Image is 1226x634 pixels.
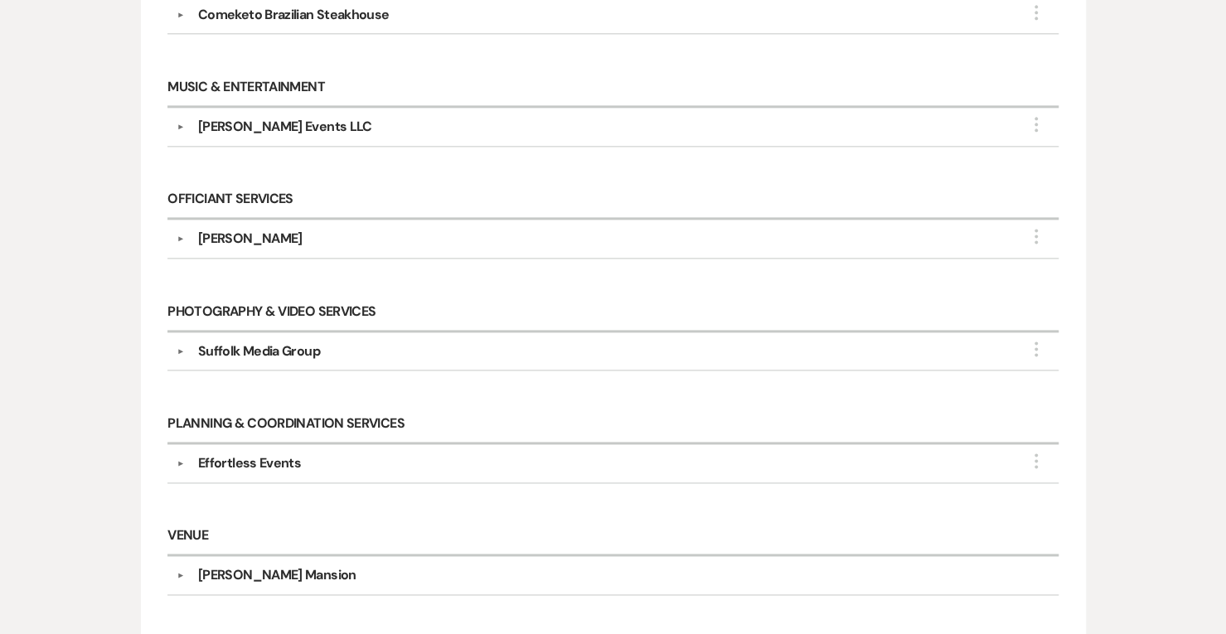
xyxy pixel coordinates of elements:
div: [PERSON_NAME] Events LLC [198,117,372,137]
button: ▼ [171,347,191,356]
h6: Music & Entertainment [167,69,1058,108]
button: ▼ [171,459,191,467]
div: Effortless Events [198,453,301,473]
button: ▼ [171,11,191,19]
button: ▼ [171,123,191,131]
div: [PERSON_NAME] Mansion [198,565,356,585]
h6: Photography & Video Services [167,293,1058,332]
h6: Planning & Coordination Services [167,405,1058,444]
h6: Venue [167,518,1058,557]
h6: Officiant Services [167,181,1058,220]
div: Comeketo Brazilian Steakhouse [198,5,389,25]
div: Suffolk Media Group [198,341,320,361]
button: ▼ [171,571,191,579]
div: [PERSON_NAME] [198,229,303,249]
button: ▼ [171,235,191,243]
